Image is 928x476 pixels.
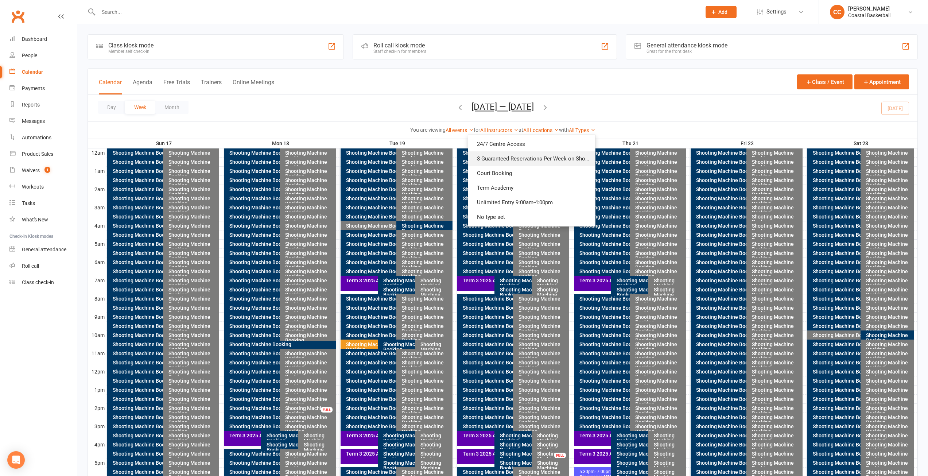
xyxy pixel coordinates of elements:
[22,85,45,91] div: Payments
[806,139,917,148] th: Sat 23
[579,214,677,219] div: Shooting Machine Booking
[635,269,684,279] div: Shooting Machine Booking
[696,260,794,265] div: Shooting Machine Booking
[22,217,48,222] div: What's New
[696,251,794,256] div: Shooting Machine Booking
[401,178,451,188] div: Shooting Machine Booking
[462,278,523,283] div: Term 3 2025 Academy
[812,169,905,174] div: Shooting Machine Booking
[112,159,210,165] div: Shooting Machine Booking
[410,127,446,133] strong: You are viewing
[168,150,218,160] div: Shooting Machine Booking
[285,205,334,215] div: Shooting Machine Booking
[346,159,444,165] div: Shooting Machine Booking
[112,214,210,219] div: Shooting Machine Booking
[229,223,327,228] div: Shooting Machine Booking
[518,241,568,252] div: Shooting Machine Booking
[812,187,905,192] div: Shooting Machine Booking
[812,159,905,165] div: Shooting Machine Booking
[854,74,909,89] button: Appointment
[285,278,334,288] div: Shooting Machine Booking
[401,241,451,252] div: Shooting Machine Booking
[22,167,40,173] div: Waivers
[518,251,568,261] div: Shooting Machine Booking
[474,127,480,133] strong: for
[573,139,690,148] th: Thu 21
[401,187,451,197] div: Shooting Machine Booking
[812,232,905,237] div: Shooting Machine Booking
[635,260,684,270] div: Shooting Machine Booking
[155,101,189,114] button: Month
[7,451,25,469] div: Open Intercom Messenger
[812,260,905,265] div: Shooting Machine Booking
[866,251,912,261] div: Shooting Machine Booking
[866,232,912,243] div: Shooting Machine Booking
[22,135,51,140] div: Automations
[468,137,595,151] a: 24/7 Centre Access
[106,139,223,148] th: Sun 17
[812,241,905,247] div: Shooting Machine Booking
[9,113,77,129] a: Messages
[88,221,106,230] th: 4am
[446,127,474,133] a: All events
[579,269,677,274] div: Shooting Machine Booking
[866,260,912,270] div: Shooting Machine Booking
[9,7,27,26] a: Clubworx
[346,223,444,228] div: Shooting Machine Booking
[401,205,451,215] div: Shooting Machine Booking
[229,159,327,165] div: Shooting Machine Booking
[616,278,677,288] div: Shooting Machine Booking
[579,169,677,174] div: Shooting Machine Booking
[168,169,218,179] div: Shooting Machine Booking
[22,151,53,157] div: Product Sales
[22,279,54,285] div: Class check-in
[462,223,560,228] div: Shooting Machine Booking
[812,150,905,155] div: Shooting Machine Booking
[112,278,210,283] div: Shooting Machine Booking
[752,269,801,279] div: Shooting Machine Booking
[112,223,210,228] div: Shooting Machine Booking
[285,223,334,233] div: Shooting Machine Booking
[285,178,334,188] div: Shooting Machine Booking
[373,42,426,49] div: Roll call kiosk mode
[401,260,451,270] div: Shooting Machine Booking
[866,223,912,233] div: Shooting Machine Booking
[168,178,218,188] div: Shooting Machine Booking
[9,258,77,274] a: Roll call
[229,150,327,155] div: Shooting Machine Booking
[468,210,595,224] a: No type set
[168,251,218,261] div: Shooting Machine Booking
[383,287,444,297] div: Shooting Machine Booking
[752,223,801,233] div: Shooting Machine Booking
[696,169,794,174] div: Shooting Machine Booking
[537,287,567,302] div: Shooting Machine Booking
[696,223,794,228] div: Shooting Machine Booking
[500,287,560,297] div: Shooting Machine Booking
[285,269,334,279] div: Shooting Machine Booking
[635,232,684,243] div: Shooting Machine Booking
[401,232,451,243] div: Shooting Machine Booking
[518,260,568,270] div: Shooting Machine Booking
[866,241,912,252] div: Shooting Machine Booking
[22,36,47,42] div: Dashboard
[579,205,677,210] div: Shooting Machine Booking
[696,278,794,283] div: Shooting Machine Booking
[401,269,451,279] div: Shooting Machine Booking
[168,205,218,215] div: Shooting Machine Booking
[96,7,696,17] input: Search...
[112,196,210,201] div: Shooting Machine Booking
[579,223,677,228] div: Shooting Machine Booking
[112,241,210,247] div: Shooting Machine Booking
[616,287,677,297] div: Shooting Machine Booking
[752,214,801,224] div: Shooting Machine Booking
[22,263,39,269] div: Roll call
[112,187,210,192] div: Shooting Machine Booking
[373,49,426,54] div: Staff check-in for members
[9,146,77,162] a: Product Sales
[88,258,106,267] th: 6am
[866,187,912,197] div: Shooting Machine Booking
[569,127,595,133] a: All Types
[462,205,560,210] div: Shooting Machine Booking
[696,150,794,155] div: Shooting Machine Booking
[168,223,218,233] div: Shooting Machine Booking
